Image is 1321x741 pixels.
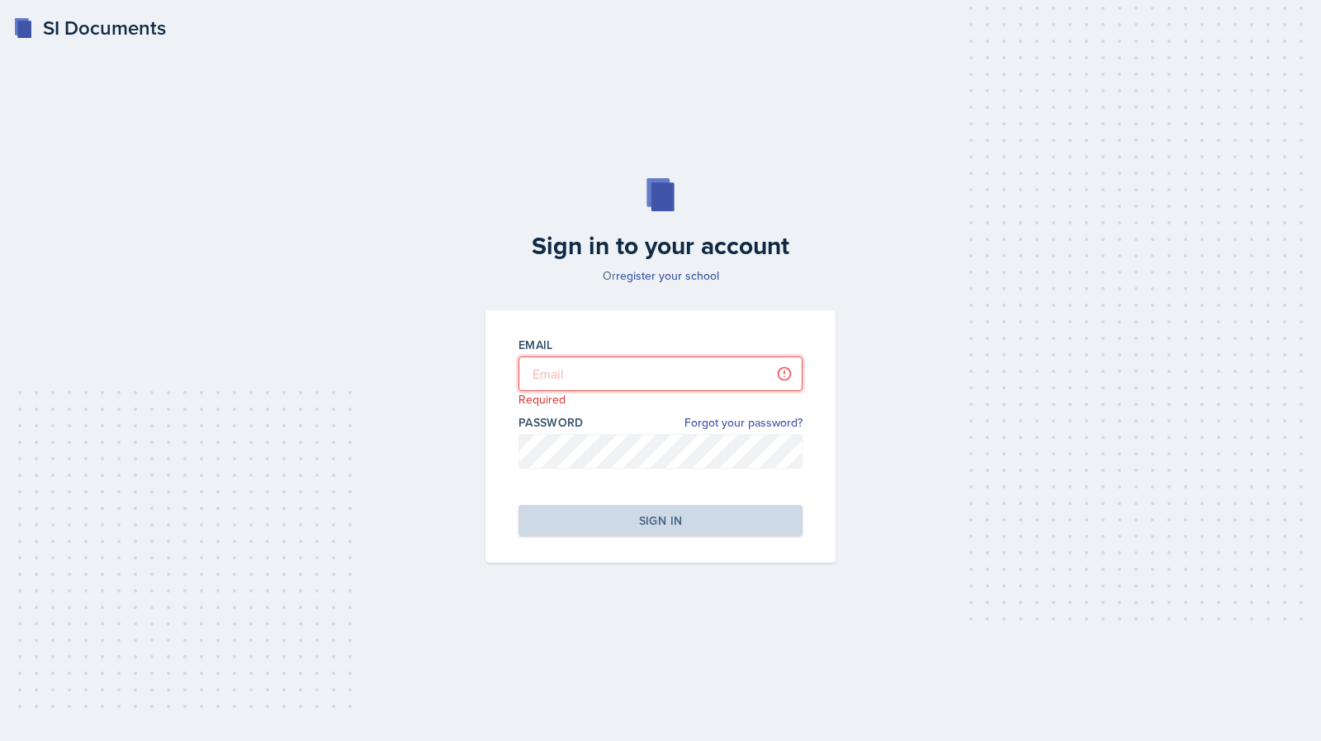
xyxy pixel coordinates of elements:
[518,414,584,431] label: Password
[684,414,803,432] a: Forgot your password?
[476,231,845,261] h2: Sign in to your account
[13,13,166,43] a: SI Documents
[518,356,803,391] input: Email
[639,512,682,529] div: Sign in
[518,505,803,536] button: Sign in
[518,337,553,353] label: Email
[518,391,803,408] p: Required
[616,267,719,284] a: register your school
[476,267,845,284] p: Or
